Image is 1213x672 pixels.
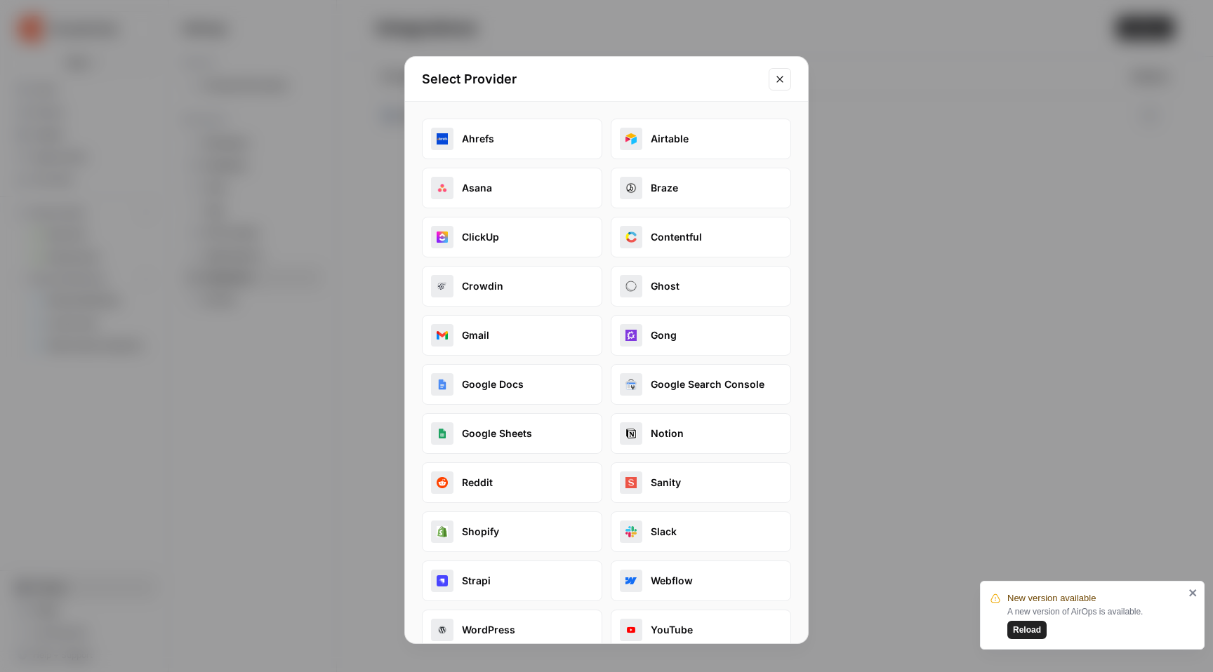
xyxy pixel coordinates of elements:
img: gong [625,330,637,341]
img: slack [625,526,637,537]
button: shopifyShopify [422,511,602,552]
h2: Select Provider [422,69,760,89]
button: brazeBraze [611,168,791,208]
button: gmailGmail [422,315,602,356]
button: notionNotion [611,413,791,454]
img: gmail [437,330,448,341]
button: youtubeYouTube [611,610,791,650]
button: google_sheetsGoogle Sheets [422,413,602,454]
img: youtube [625,624,637,636]
button: Reload [1007,621,1047,639]
img: shopify [437,526,448,537]
img: ghost [625,281,637,292]
img: google_search_console [625,379,637,390]
button: google_docsGoogle Docs [422,364,602,405]
button: Close modal [769,68,791,90]
button: ghostGhost [611,266,791,307]
img: asana [437,182,448,194]
img: google_sheets [437,428,448,439]
img: contentful [625,231,637,243]
button: webflow_oauthWebflow [611,560,791,601]
img: strapi [437,575,448,586]
span: New version available [1007,591,1096,605]
button: clickupClickUp [422,217,602,257]
img: ahrefs [437,133,448,145]
img: notion [625,428,637,439]
button: gongGong [611,315,791,356]
button: ahrefsAhrefs [422,119,602,159]
img: airtable_oauth [625,133,637,145]
button: asanaAsana [422,168,602,208]
img: sanity [625,477,637,488]
button: strapiStrapi [422,560,602,601]
button: contentfulContentful [611,217,791,257]
img: reddit [437,477,448,488]
img: wordpress [437,624,448,636]
button: crowdinCrowdin [422,266,602,307]
button: slackSlack [611,511,791,552]
span: Reload [1013,624,1041,636]
img: braze [625,182,637,194]
button: redditReddit [422,462,602,503]
button: wordpressWordPress [422,610,602,650]
img: webflow_oauth [625,575,637,586]
img: google_docs [437,379,448,390]
img: clickup [437,231,448,243]
button: close [1188,587,1198,598]
button: sanitySanity [611,462,791,503]
div: A new version of AirOps is available. [1007,605,1184,639]
button: google_search_consoleGoogle Search Console [611,364,791,405]
button: airtable_oauthAirtable [611,119,791,159]
img: crowdin [437,281,448,292]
